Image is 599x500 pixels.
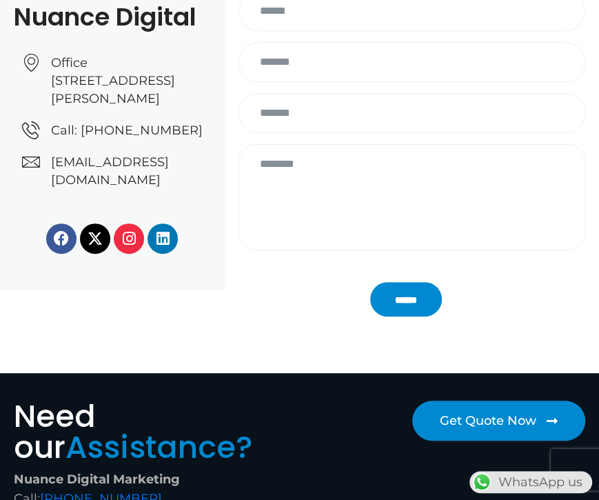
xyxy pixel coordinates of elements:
strong: Nuance Digital Marketing [14,472,180,487]
span: Office [STREET_ADDRESS][PERSON_NAME] [48,54,211,108]
div: WhatsApp us [469,471,592,493]
span: Get Quote Now [440,414,536,427]
span: Call: [PHONE_NUMBER] [48,121,203,139]
a: [EMAIL_ADDRESS][DOMAIN_NAME] [22,153,211,189]
a: Get Quote Now [412,401,585,441]
a: Office [STREET_ADDRESS][PERSON_NAME] [22,54,211,108]
span: [EMAIL_ADDRESS][DOMAIN_NAME] [48,153,211,189]
a: Call: [PHONE_NUMBER] [22,121,211,139]
h2: Nuance Digital [14,5,211,30]
img: WhatsApp [471,471,493,493]
span: Assistance? [65,426,253,469]
a: WhatsAppWhatsApp us [469,474,592,490]
h2: Need our [14,401,293,463]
